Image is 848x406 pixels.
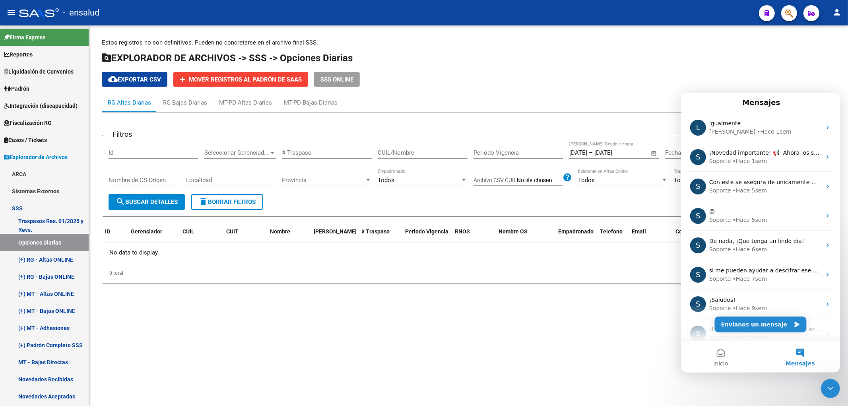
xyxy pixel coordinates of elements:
span: Explorador de Archivos [4,153,68,161]
input: End date [594,149,633,156]
div: • Hace 5sem [52,94,86,102]
span: Telefono [600,228,623,235]
div: Soporte [28,94,50,102]
div: • Hace 5sem [52,123,86,132]
button: Borrar Filtros [191,194,263,210]
span: CUIL [182,228,194,235]
span: Provincia [282,177,365,184]
button: Buscar Detalles [109,194,185,210]
span: ID [105,228,110,235]
div: Profile image for Soporte [9,86,25,102]
button: Envíanos un mensaje [34,224,126,240]
span: EXPLORADOR DE ARCHIVOS -> SSS -> Opciones Diarias [102,52,353,64]
div: Soporte [28,153,50,161]
iframe: Intercom live chat [681,93,840,373]
span: Padrón [4,84,29,93]
mat-icon: cloud_download [108,74,118,84]
datatable-header-cell: Email [629,223,672,249]
div: Soporte [28,212,50,220]
div: • Hace 9sem [52,212,86,220]
span: Fiscalización RG [4,118,52,127]
button: Mensajes [80,248,159,280]
span: Integración (discapacidad) [4,101,78,110]
h3: Filtros [109,129,136,140]
span: # Traspaso [361,228,390,235]
span: Gerenciador [131,228,162,235]
mat-icon: menu [6,8,16,17]
div: MT-PD Bajas Diarias [284,98,338,107]
datatable-header-cell: Periodo Vigencia [402,223,452,249]
datatable-header-cell: RNOS [452,223,495,249]
mat-icon: person [832,8,842,17]
div: Profile image for Soporte [9,233,25,249]
span: Mover registros al PADRÓN de SAAS [189,76,302,83]
span: Archivo CSV CUIL [473,177,517,183]
span: si me pueden ayudar a descifrar ese error [28,175,146,181]
span: Borrar Filtros [198,198,256,206]
span: SSS ONLINE [320,76,353,83]
iframe: Intercom live chat [821,379,840,398]
div: • Hace 9sem [52,241,86,249]
button: Mover registros al PADRÓN de SAAS [173,72,308,87]
span: Reportes [4,50,33,59]
datatable-header-cell: Nombre OS [495,223,555,249]
span: Seleccionar Gerenciador [204,149,269,156]
button: SSS ONLINE [314,72,360,87]
mat-icon: help [563,173,572,182]
span: Buscar Detalles [116,198,178,206]
div: Profile image for Soporte [9,174,25,190]
input: Archivo CSV CUIL [517,177,563,184]
span: Empadronado [558,228,594,235]
datatable-header-cell: ID [102,223,128,249]
span: RNOS [455,228,470,235]
datatable-header-cell: CUIT [223,223,267,249]
span: Todos [674,177,691,184]
div: 0 total [102,263,835,283]
mat-icon: search [116,197,125,206]
div: • Hace 1sem [52,64,86,73]
span: Todos [378,177,394,184]
datatable-header-cell: Empadronado [555,223,597,249]
mat-icon: delete [198,197,208,206]
div: Profile image for Soporte [9,204,25,220]
div: Soporte [28,182,50,190]
span: Email [632,228,646,235]
div: Soporte [28,241,50,249]
span: Mensajes [105,268,134,274]
span: Exportar CSV [108,76,161,83]
div: No data to display [102,243,835,263]
span: De nada, ¡Que tenga un lindo dia! [28,145,123,152]
span: Casos / Tickets [4,136,47,144]
datatable-header-cell: Fecha Traspaso [310,223,358,249]
span: 😊 [28,116,34,122]
span: Nombre OS [499,228,528,235]
datatable-header-cell: Gerenciador [128,223,179,249]
div: RG Bajas Diarias [163,98,207,107]
datatable-header-cell: # Traspaso [358,223,402,249]
button: Exportar CSV [102,72,167,87]
span: Codigo Postal [675,228,711,235]
span: Inicio [32,268,47,274]
div: RG Altas Diarias [108,98,151,107]
span: - ensalud [63,4,99,21]
span: [PERSON_NAME] [314,228,357,235]
span: Periodo Vigencia [405,228,448,235]
div: Soporte [28,123,50,132]
div: • Hace 7sem [52,182,86,190]
p: Estos registros no son definitivos. Pueden no concretarse en el archivo final SSS. [102,38,835,47]
span: Con este se asegura de unicamente mover los registros filtrados [28,86,208,93]
input: Start date [569,149,587,156]
datatable-header-cell: Nombre [267,223,310,249]
div: MT-PD Altas Diarias [219,98,272,107]
datatable-header-cell: Telefono [597,223,629,249]
span: CUIT [226,228,239,235]
datatable-header-cell: CUIL [179,223,223,249]
div: Profile image for Soporte [9,115,25,131]
span: ¡Saludos! [28,204,54,210]
datatable-header-cell: Codigo Postal [672,223,716,249]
